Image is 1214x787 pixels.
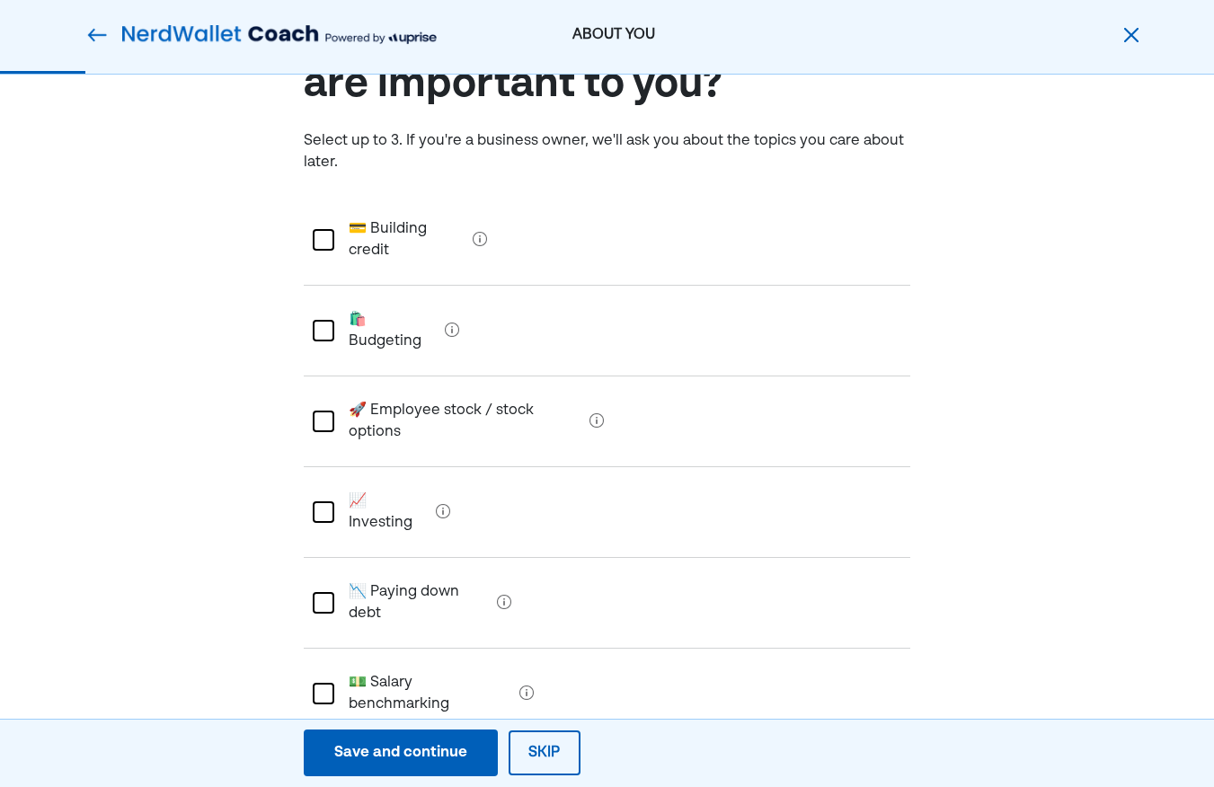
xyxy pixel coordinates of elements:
[304,130,911,173] div: Select up to 3. If you're a business owner, we'll ask you about the topics you care about later.
[334,742,467,764] div: Save and continue
[334,204,465,276] div: 💳 Building credit
[509,730,580,775] button: Skip
[334,658,512,730] div: 💵 Salary benchmarking
[334,385,582,457] div: 🚀 Employee stock / stock options
[334,567,490,639] div: 📉 Paying down debt
[304,730,498,776] button: Save and continue
[334,476,429,548] div: 📈 Investing
[334,295,438,367] div: 🛍️ Budgeting
[437,24,790,46] div: ABOUT YOU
